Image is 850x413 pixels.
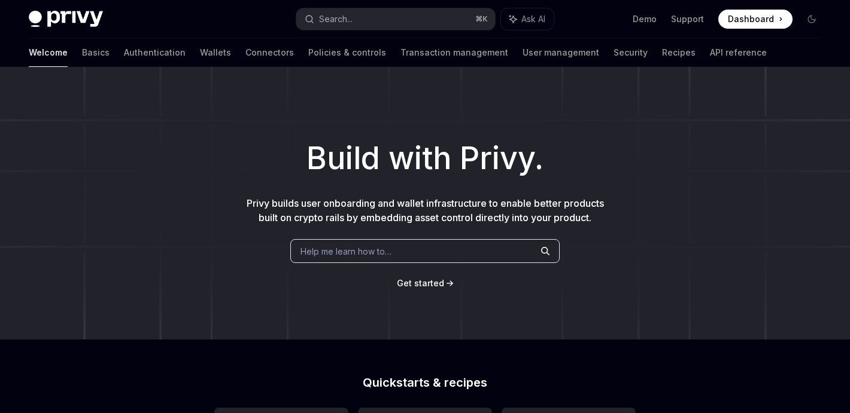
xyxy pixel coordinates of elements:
[29,11,103,27] img: dark logo
[319,12,353,26] div: Search...
[521,13,545,25] span: Ask AI
[247,197,604,224] span: Privy builds user onboarding and wallet infrastructure to enable better products built on crypto ...
[718,10,793,29] a: Dashboard
[29,38,68,67] a: Welcome
[400,38,508,67] a: Transaction management
[214,377,636,388] h2: Quickstarts & recipes
[296,8,496,30] button: Search...⌘K
[397,278,444,288] span: Get started
[710,38,767,67] a: API reference
[19,135,831,182] h1: Build with Privy.
[633,13,657,25] a: Demo
[82,38,110,67] a: Basics
[802,10,821,29] button: Toggle dark mode
[662,38,696,67] a: Recipes
[728,13,774,25] span: Dashboard
[200,38,231,67] a: Wallets
[300,245,391,258] span: Help me learn how to…
[475,14,488,24] span: ⌘ K
[614,38,648,67] a: Security
[245,38,294,67] a: Connectors
[308,38,386,67] a: Policies & controls
[671,13,704,25] a: Support
[397,277,444,289] a: Get started
[501,8,554,30] button: Ask AI
[124,38,186,67] a: Authentication
[523,38,599,67] a: User management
